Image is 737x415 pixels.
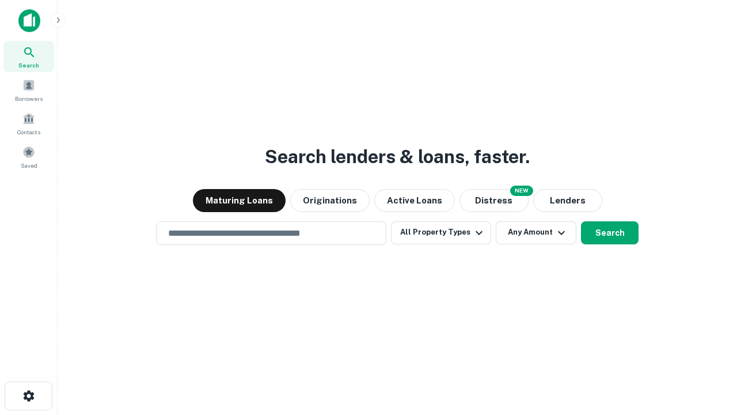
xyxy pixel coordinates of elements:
img: capitalize-icon.png [18,9,40,32]
button: Search [581,221,639,244]
button: Any Amount [496,221,576,244]
a: Search [3,41,54,72]
button: Search distressed loans with lien and other non-mortgage details. [459,189,529,212]
span: Saved [21,161,37,170]
button: Originations [290,189,370,212]
div: NEW [510,186,533,196]
a: Saved [3,141,54,172]
button: Lenders [533,189,602,212]
h3: Search lenders & loans, faster. [265,143,530,171]
span: Search [18,61,39,70]
button: Active Loans [374,189,455,212]
span: Contacts [17,127,40,137]
button: All Property Types [391,221,491,244]
a: Contacts [3,108,54,139]
span: Borrowers [15,94,43,103]
iframe: Chat Widget [679,323,737,378]
button: Maturing Loans [193,189,286,212]
a: Borrowers [3,74,54,105]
